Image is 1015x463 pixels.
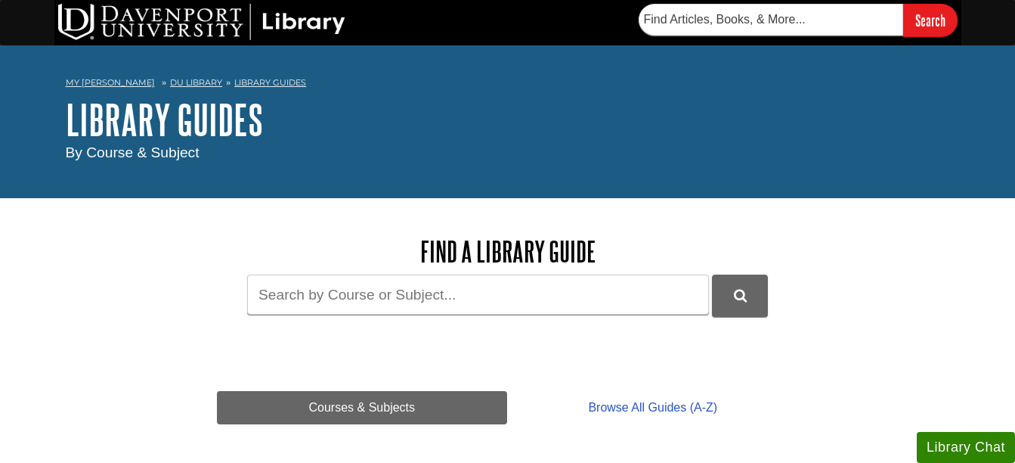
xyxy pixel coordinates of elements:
a: Browse All Guides (A-Z) [507,391,798,424]
h1: Library Guides [66,97,950,142]
a: My [PERSON_NAME] [66,76,155,89]
form: Searches DU Library's articles, books, and more [639,4,958,36]
input: Search [903,4,958,36]
i: Search Library Guides [734,289,747,303]
a: Library Guides [234,77,306,88]
a: Courses & Subjects [217,391,508,424]
button: Library Chat [917,432,1015,463]
input: Find Articles, Books, & More... [639,4,903,36]
h2: Find a Library Guide [217,236,799,267]
input: Search by Course or Subject... [247,275,709,315]
div: By Course & Subject [66,142,950,164]
img: DU Library [58,4,345,40]
a: DU Library [170,77,222,88]
nav: breadcrumb [66,73,950,97]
